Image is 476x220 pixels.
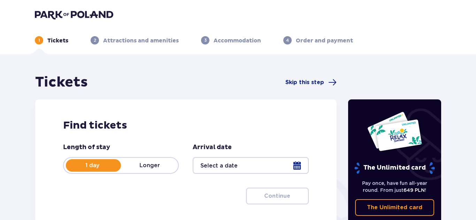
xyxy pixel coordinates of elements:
span: 649 PLN [404,187,425,193]
div: 1Tickets [35,36,68,44]
div: 3Accommodation [201,36,261,44]
p: Arrival date [193,143,232,152]
p: Attractions and amenities [103,37,179,44]
p: 1 [38,37,40,43]
h1: Tickets [35,74,88,91]
p: Tickets [47,37,68,44]
p: The Unlimited card [367,204,422,211]
p: Longer [121,162,178,169]
p: Pay once, have fun all-year round. From just ! [355,180,435,194]
p: Accommodation [214,37,261,44]
p: Continue [264,192,290,200]
span: Skip this step [285,79,324,86]
button: Continue [246,188,309,204]
h2: Find tickets [63,119,309,132]
div: 2Attractions and amenities [91,36,179,44]
div: 4Order and payment [283,36,353,44]
a: Skip this step [285,78,337,87]
img: Park of Poland logo [35,10,113,19]
a: The Unlimited card [355,199,435,216]
p: Length of stay [63,143,110,152]
p: 1 day [64,162,121,169]
p: 3 [204,37,207,43]
p: 2 [94,37,96,43]
p: Order and payment [296,37,353,44]
img: Two entry cards to Suntago with the word 'UNLIMITED RELAX', featuring a white background with tro... [367,111,422,152]
p: 4 [286,37,289,43]
p: The Unlimited card [354,162,436,174]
